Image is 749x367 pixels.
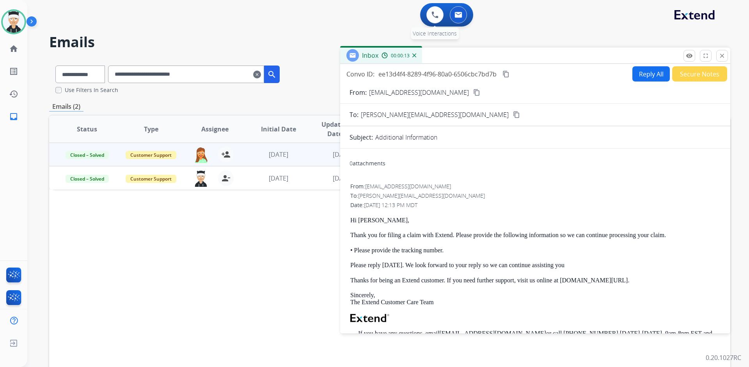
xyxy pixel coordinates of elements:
span: Customer Support [126,151,176,159]
span: Type [144,124,158,134]
mat-icon: home [9,44,18,53]
div: Date: [350,201,720,209]
mat-icon: clear [253,70,261,79]
button: Reply All [632,66,670,82]
mat-icon: close [719,52,726,59]
p: If you have any questions, email or call [PHONE_NUMBER] [DATE]-[DATE], 9am-8pm EST and [DATE] & [... [350,330,720,344]
span: 0 [350,160,353,167]
img: avatar [3,11,25,33]
div: From: [350,183,720,190]
p: • Please provide the tracking number. [350,247,720,254]
span: [DATE] 12:13 PM MDT [364,201,417,209]
span: Closed – Solved [66,175,109,183]
span: Customer Support [126,175,176,183]
h2: Emails [49,34,730,50]
span: [EMAIL_ADDRESS][DOMAIN_NAME] [365,183,451,190]
span: [DATE] [269,174,288,183]
span: Voice Interactions [413,30,457,37]
span: ee13d4f4-8289-4f96-80a0-6506cbc7bd7b [378,70,497,78]
p: Convo ID: [346,69,374,79]
span: [DATE] [333,174,352,183]
mat-icon: history [9,89,18,99]
mat-icon: search [267,70,277,79]
mat-icon: content_copy [513,111,520,118]
mat-icon: inbox [9,112,18,121]
span: Closed – Solved [66,151,109,159]
div: attachments [350,160,385,167]
img: agent-avatar [193,170,209,187]
p: Emails (2) [49,102,83,112]
div: To: [350,192,720,200]
p: Thank you for filing a claim with Extend. Please provide the following information so we can cont... [350,232,720,239]
p: Additional Information [375,133,437,142]
span: 00:00:13 [391,53,410,59]
span: [PERSON_NAME][EMAIL_ADDRESS][DOMAIN_NAME] [361,110,509,119]
img: agent-avatar [193,147,209,163]
mat-icon: person_remove [221,174,231,183]
span: [DATE] [269,150,288,159]
mat-icon: fullscreen [702,52,709,59]
a: [EMAIL_ADDRESS][DOMAIN_NAME] [439,330,546,337]
span: Assignee [201,124,229,134]
span: [PERSON_NAME][EMAIL_ADDRESS][DOMAIN_NAME] [358,192,485,199]
span: [DATE] [333,150,352,159]
p: Subject: [350,133,373,142]
span: Inbox [362,51,378,60]
mat-icon: content_copy [502,71,509,78]
mat-icon: content_copy [473,89,480,96]
span: Status [77,124,97,134]
img: Extend Logo [350,314,389,323]
p: To: [350,110,359,119]
label: Use Filters In Search [65,86,118,94]
button: Secure Notes [672,66,727,82]
span: Initial Date [261,124,296,134]
p: [EMAIL_ADDRESS][DOMAIN_NAME] [369,88,469,97]
p: Thanks for being an Extend customer. If you need further support, visit us online at [DOMAIN_NAME... [350,277,720,284]
mat-icon: remove_red_eye [686,52,693,59]
p: Please reply [DATE]. We look forward to your reply so we can continue assisting you [350,262,720,269]
p: Sincerely, The Extend Customer Care Team [350,292,720,306]
p: From: [350,88,367,97]
span: Updated Date [317,120,353,138]
p: 0.20.1027RC [706,353,741,362]
mat-icon: list_alt [9,67,18,76]
mat-icon: person_add [221,150,231,159]
p: Hi [PERSON_NAME], [350,217,720,224]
